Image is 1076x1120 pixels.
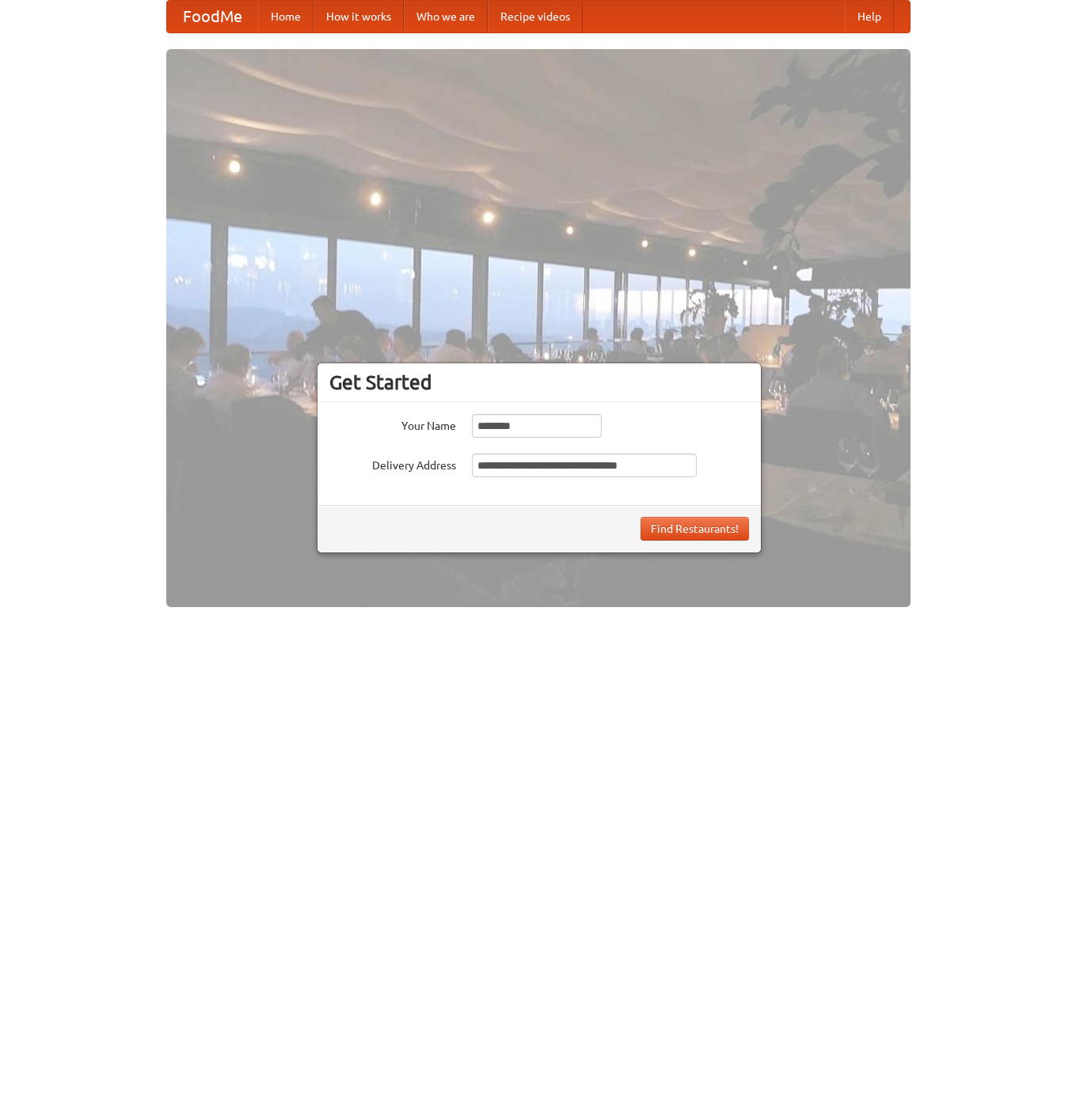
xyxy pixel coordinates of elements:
[329,370,749,394] h3: Get Started
[641,517,749,541] button: Find Restaurants!
[167,1,258,32] a: FoodMe
[329,454,456,473] label: Delivery Address
[488,1,583,32] a: Recipe videos
[404,1,488,32] a: Who we are
[258,1,314,32] a: Home
[329,414,456,434] label: Your Name
[845,1,894,32] a: Help
[314,1,404,32] a: How it works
